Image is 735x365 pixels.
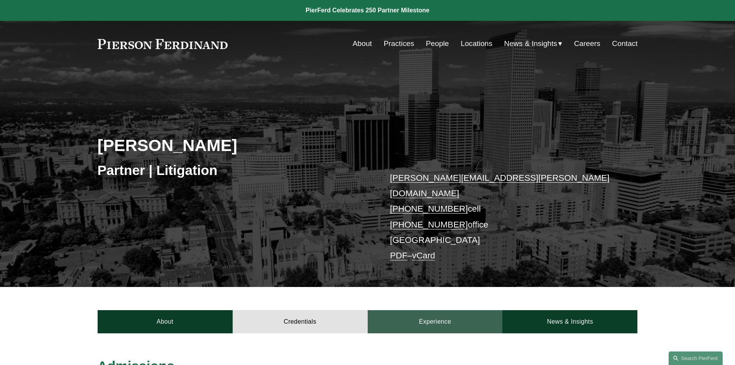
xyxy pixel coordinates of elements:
a: Experience [368,310,503,333]
a: News & Insights [502,310,637,333]
a: vCard [412,251,435,260]
a: About [98,310,233,333]
a: [PHONE_NUMBER] [390,204,468,214]
a: Careers [574,36,600,51]
a: Search this site [669,351,723,365]
a: Locations [461,36,492,51]
h2: [PERSON_NAME] [98,135,368,155]
a: Contact [612,36,637,51]
a: About [353,36,372,51]
h3: Partner | Litigation [98,162,368,179]
a: [PHONE_NUMBER] [390,220,468,229]
a: People [426,36,449,51]
a: folder dropdown [504,36,563,51]
a: Credentials [233,310,368,333]
span: News & Insights [504,37,558,51]
a: PDF [390,251,407,260]
p: cell office [GEOGRAPHIC_DATA] – [390,170,615,264]
a: Practices [384,36,414,51]
a: [PERSON_NAME][EMAIL_ADDRESS][PERSON_NAME][DOMAIN_NAME] [390,173,610,198]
